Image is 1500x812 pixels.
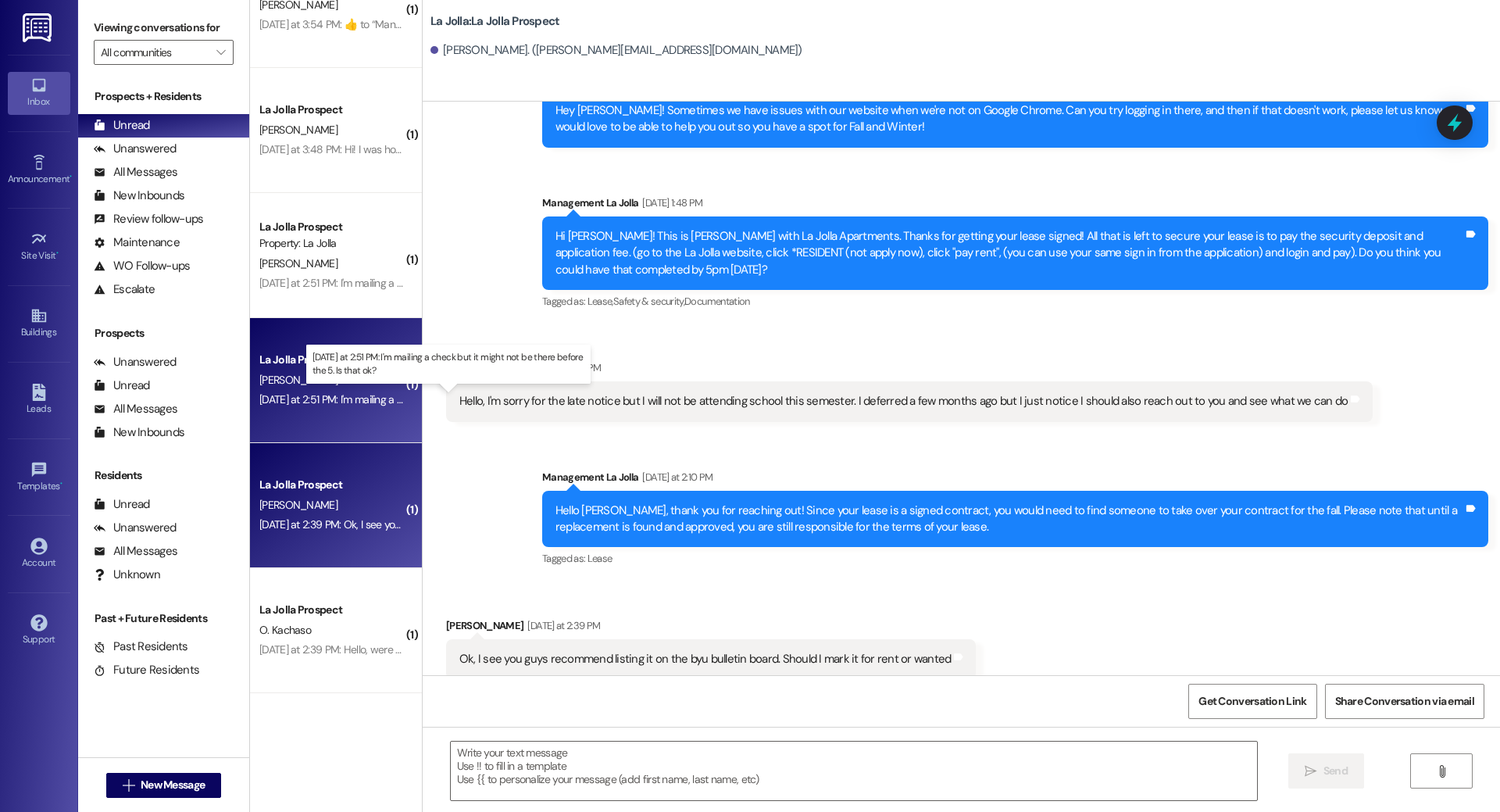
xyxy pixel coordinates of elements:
div: All Messages [94,164,177,181]
div: Hello, I'm sorry for the late notice but I will not be attending school this semester. I deferred... [459,393,1348,410]
div: All Messages [94,543,177,560]
div: Past + Future Residents [78,610,249,627]
div: Prospects + Residents [78,88,249,105]
div: Escalate [94,281,155,298]
div: All Messages [94,401,177,417]
label: Viewing conversations for [94,16,234,40]
button: Send [1288,753,1364,789]
div: New Inbounds [94,424,184,441]
div: Unanswered [94,520,177,536]
div: [DATE] at 2:51 PM: I'm mailing a check but it might not be there before the 5. Is that ok? [259,276,646,290]
div: Management La Jolla [542,195,1488,216]
div: Tagged as: [542,547,1488,570]
div: Review follow-ups [94,211,203,227]
span: [PERSON_NAME] [259,498,337,512]
div: [DATE] at 2:51 PM: I'm mailing a check but it might not be there before the 5. Is that ok? [259,392,646,406]
span: Get Conversation Link [1198,693,1306,710]
span: Documentation [684,295,750,308]
div: Unknown [94,567,160,583]
button: Share Conversation via email [1325,684,1484,719]
a: Buildings [8,302,70,345]
div: [PERSON_NAME] [446,359,1373,381]
a: Account [8,533,70,575]
div: WO Follow-ups [94,258,190,274]
div: New Inbounds [94,188,184,204]
div: Hi [PERSON_NAME]! This is [PERSON_NAME] with La Jolla Apartments. Thanks for getting your lease s... [555,228,1463,278]
div: La Jolla Prospect [259,477,404,493]
div: [DATE] at 2:39 PM: Hello, were you able to get them to sign [259,642,522,656]
div: [DATE] at 2:10 PM [638,469,712,485]
div: [PERSON_NAME] [446,617,977,639]
span: • [70,171,72,182]
div: Future Residents [94,662,199,678]
span: Safety & security , [613,295,684,308]
div: Residents [78,467,249,484]
div: Past Residents [94,639,188,655]
div: Management La Jolla [542,469,1488,491]
div: Property: La Jolla [259,235,404,252]
div: La Jolla Prospect [259,102,404,118]
i:  [1305,765,1316,778]
div: Unanswered [94,141,177,157]
img: ResiDesk Logo [23,13,55,42]
div: Unread [94,117,150,134]
div: [PERSON_NAME]. ([PERSON_NAME][EMAIL_ADDRESS][DOMAIN_NAME]) [430,42,802,59]
div: La Jolla Prospect [259,352,404,368]
button: New Message [106,773,222,798]
div: Unread [94,377,150,394]
a: Site Visit • [8,226,70,268]
div: [DATE] 1:48 PM [638,195,702,211]
i:  [216,46,225,59]
div: [DATE] at 2:39 PM: Ok, I see you guys recommend listing it on the byu bulletin board. Should I ma... [259,517,793,531]
div: [DATE] at 3:48 PM: Hi! I was hoping to pay rent in full but I'm not seeing it in full on my accou... [259,142,781,156]
span: O. Kachaso [259,623,311,637]
div: [DATE] at 2:39 PM [523,617,600,634]
p: [DATE] at 2:51 PM: I'm mailing a check but it might not be there before the 5. Is that ok? [312,351,584,377]
div: Hey [PERSON_NAME]! Sometimes we have issues with our website when we're not on Google Chrome. Can... [555,102,1463,136]
div: Unanswered [94,354,177,370]
div: Hello [PERSON_NAME], thank you for reaching out! Since your lease is a signed contract, you would... [555,503,1463,536]
a: Templates • [8,456,70,499]
span: Lease , [587,295,613,308]
span: • [60,478,62,489]
div: Tagged as: [542,290,1488,313]
i:  [1436,765,1448,778]
a: Inbox [8,72,70,114]
span: New Message [141,777,205,793]
input: All communities [101,40,209,65]
button: Get Conversation Link [1188,684,1316,719]
a: Leads [8,379,70,421]
span: • [56,248,59,259]
div: Unread [94,496,150,513]
span: [PERSON_NAME] [259,256,337,270]
div: [DATE] at 3:54 PM: ​👍​ to “ Management La Jolla ([GEOGRAPHIC_DATA]): You can check in any day our... [259,17,1401,31]
span: Send [1323,763,1348,779]
b: La Jolla: La Jolla Prospect [430,13,560,30]
span: Share Conversation via email [1335,693,1474,710]
div: Ok, I see you guys recommend listing it on the byu bulletin board. Should I mark it for rent or w... [459,651,952,667]
span: [PERSON_NAME] [259,373,337,387]
div: Maintenance [94,234,180,251]
div: La Jolla Prospect [259,219,404,235]
span: [PERSON_NAME] [259,123,337,137]
span: Lease [587,552,612,565]
div: Prospects [78,325,249,342]
a: Support [8,610,70,652]
div: La Jolla Prospect [259,602,404,618]
i:  [123,779,134,792]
